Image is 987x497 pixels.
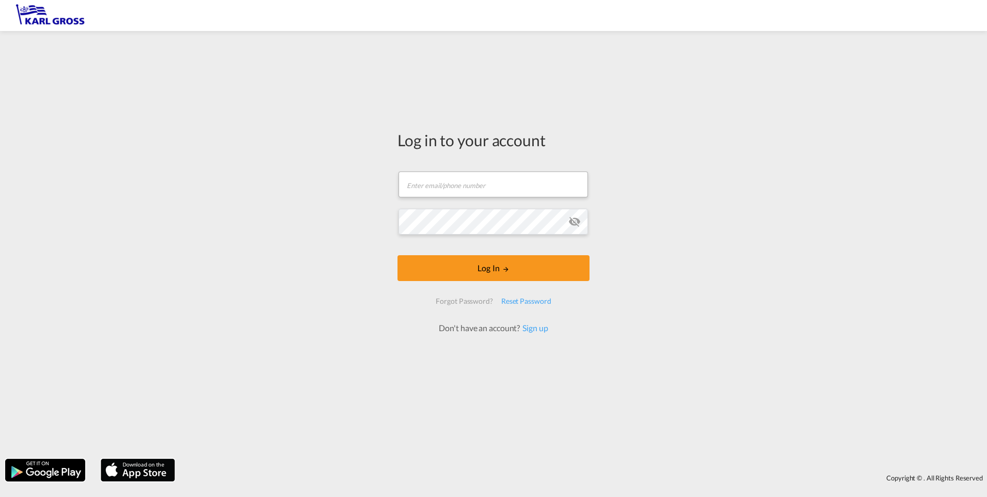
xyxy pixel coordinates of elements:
[427,322,559,334] div: Don't have an account?
[180,469,987,487] div: Copyright © . All Rights Reserved
[15,4,85,27] img: 3269c73066d711f095e541db4db89301.png
[399,172,588,197] input: Enter email/phone number
[4,458,86,483] img: google.png
[568,215,581,228] md-icon: icon-eye-off
[497,292,555,310] div: Reset Password
[432,292,497,310] div: Forgot Password?
[100,458,176,483] img: apple.png
[397,255,590,281] button: LOGIN
[397,129,590,151] div: Log in to your account
[520,323,548,333] a: Sign up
